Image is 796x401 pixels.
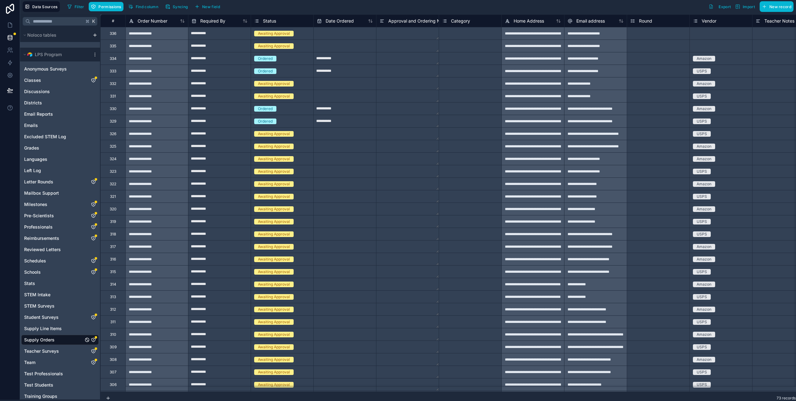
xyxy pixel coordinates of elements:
[777,396,796,401] span: 73 records
[138,18,167,24] span: Order Number
[697,131,707,137] div: USPS
[258,307,290,312] div: Awaiting Approval
[110,69,116,74] div: 333
[514,18,544,24] span: Home Address
[110,44,116,49] div: 335
[110,81,116,86] div: 332
[23,1,60,12] button: Data Sources
[702,18,716,24] span: Vendor
[697,357,711,362] div: Amazon
[697,256,711,262] div: Amazon
[258,43,290,49] div: Awaiting Approval
[258,231,290,237] div: Awaiting Approval
[192,2,222,11] button: New field
[163,2,192,11] a: Syncing
[258,369,290,375] div: Awaiting Approval
[110,219,116,224] div: 319
[92,19,96,24] span: K
[697,269,707,275] div: USPS
[32,4,58,9] span: Data Sources
[258,382,290,388] div: Awaiting Approval
[173,4,188,9] span: Syncing
[258,144,290,149] div: Awaiting Approval
[258,269,290,275] div: Awaiting Approval
[110,382,117,387] div: 306
[110,269,116,274] div: 315
[65,2,86,11] button: Filter
[697,369,707,375] div: USPS
[110,56,117,61] div: 334
[258,282,290,287] div: Awaiting Approval
[258,31,290,36] div: Awaiting Approval
[258,294,290,300] div: Awaiting Approval
[110,282,116,287] div: 314
[388,18,449,24] span: Approval and Ordering Notes
[258,131,290,137] div: Awaiting Approval
[126,2,160,11] button: Find column
[697,332,711,337] div: Amazon
[110,294,116,299] div: 313
[697,307,711,312] div: Amazon
[451,18,470,24] span: Category
[258,219,290,224] div: Awaiting Approval
[258,244,290,250] div: Awaiting Approval
[110,257,116,262] div: 316
[89,2,123,11] button: Permissions
[757,1,793,12] a: New record
[697,144,711,149] div: Amazon
[258,319,290,325] div: Awaiting Approval
[110,207,117,212] div: 320
[764,18,794,24] span: Teacher Notes
[697,294,707,300] div: USPS
[110,94,116,99] div: 331
[110,345,117,350] div: 309
[697,119,707,124] div: USPS
[697,93,707,99] div: USPS
[258,206,290,212] div: Awaiting Approval
[136,4,158,9] span: Find column
[202,4,220,9] span: New field
[200,18,225,24] span: Required By
[258,332,290,337] div: Awaiting Approval
[258,256,290,262] div: Awaiting Approval
[697,219,707,224] div: USPS
[110,31,116,36] div: 336
[89,2,126,11] a: Permissions
[110,156,117,161] div: 324
[576,18,605,24] span: Email address
[697,206,711,212] div: Amazon
[75,4,84,9] span: Filter
[105,18,121,23] div: #
[697,81,711,87] div: Amazon
[98,4,121,9] span: Permissions
[110,370,117,375] div: 307
[163,2,190,11] button: Syncing
[697,282,711,287] div: Amazon
[769,4,791,9] span: New record
[760,1,793,12] button: New record
[697,244,711,250] div: Amazon
[697,344,707,350] div: USPS
[110,144,116,149] div: 325
[639,18,652,24] span: Round
[697,56,711,61] div: Amazon
[258,181,290,187] div: Awaiting Approval
[326,18,354,24] span: Date Ordered
[697,382,707,388] div: USPS
[697,319,707,325] div: USPS
[110,106,117,111] div: 330
[258,169,290,174] div: Awaiting Approval
[258,357,290,362] div: Awaiting Approval
[733,1,757,12] button: Import
[697,194,707,199] div: USPS
[719,4,731,9] span: Export
[258,93,290,99] div: Awaiting Approval
[110,194,116,199] div: 321
[110,332,116,337] div: 310
[697,231,707,237] div: USPS
[258,106,273,112] div: Ordered
[110,232,116,237] div: 318
[110,182,116,187] div: 322
[263,18,276,24] span: Status
[697,181,711,187] div: Amazon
